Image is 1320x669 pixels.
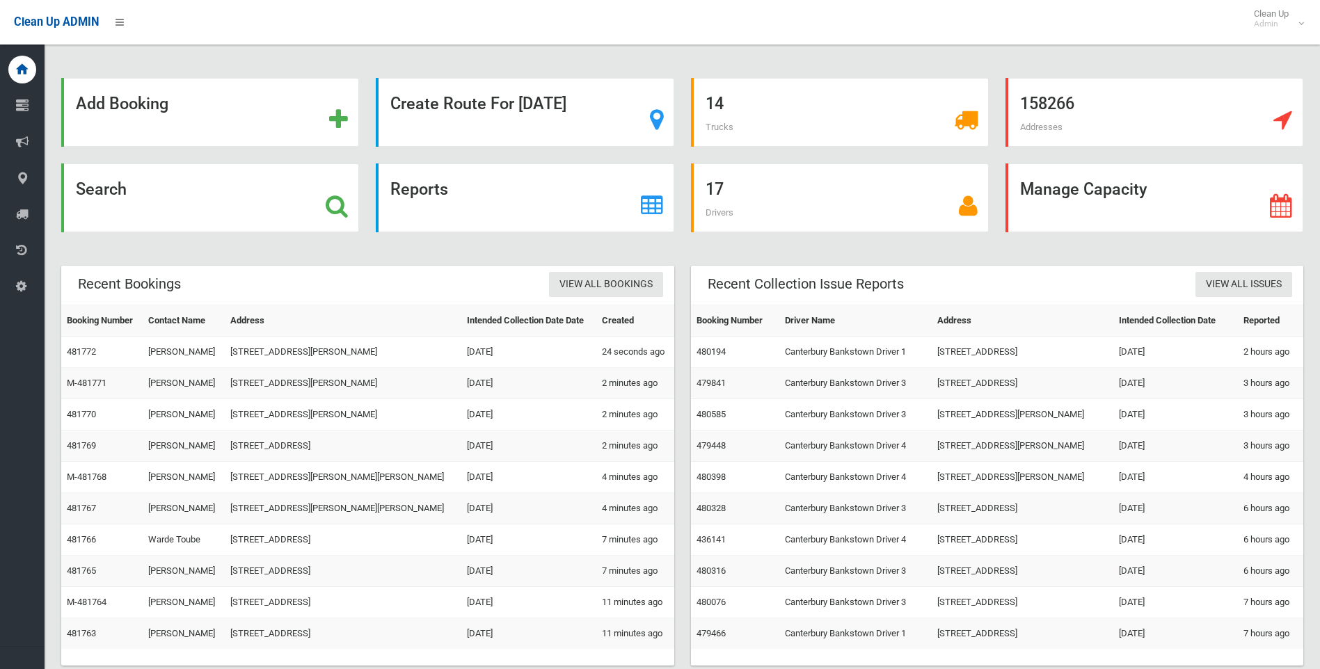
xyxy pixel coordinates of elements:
[932,305,1113,337] th: Address
[596,493,674,524] td: 4 minutes ago
[1113,462,1237,493] td: [DATE]
[1113,305,1237,337] th: Intended Collection Date
[1238,399,1303,430] td: 3 hours ago
[225,337,461,368] td: [STREET_ADDRESS][PERSON_NAME]
[225,462,461,493] td: [STREET_ADDRESS][PERSON_NAME][PERSON_NAME]
[461,399,596,430] td: [DATE]
[143,305,225,337] th: Contact Name
[1247,8,1303,29] span: Clean Up
[461,368,596,399] td: [DATE]
[596,556,674,587] td: 7 minutes ago
[779,337,932,368] td: Canterbury Bankstown Driver 1
[1238,430,1303,462] td: 3 hours ago
[1238,337,1303,368] td: 2 hours ago
[1238,587,1303,618] td: 7 hours ago
[779,493,932,524] td: Canterbury Bankstown Driver 3
[143,368,225,399] td: [PERSON_NAME]
[932,430,1113,462] td: [STREET_ADDRESS][PERSON_NAME]
[1005,163,1303,232] a: Manage Capacity
[1238,556,1303,587] td: 6 hours ago
[143,493,225,524] td: [PERSON_NAME]
[691,271,921,298] header: Recent Collection Issue Reports
[143,587,225,618] td: [PERSON_NAME]
[697,503,726,513] a: 480328
[691,78,989,147] a: 14 Trucks
[1254,19,1289,29] small: Admin
[461,618,596,650] td: [DATE]
[61,163,359,232] a: Search
[225,618,461,650] td: [STREET_ADDRESS]
[461,337,596,368] td: [DATE]
[596,399,674,430] td: 2 minutes ago
[143,337,225,368] td: [PERSON_NAME]
[1113,524,1237,556] td: [DATE]
[376,78,674,147] a: Create Route For [DATE]
[779,430,932,462] td: Canterbury Bankstown Driver 4
[67,378,106,388] a: M-481771
[932,368,1113,399] td: [STREET_ADDRESS]
[1113,556,1237,587] td: [DATE]
[67,409,96,419] a: 481770
[461,305,596,337] th: Intended Collection Date Date
[596,368,674,399] td: 2 minutes ago
[225,368,461,399] td: [STREET_ADDRESS][PERSON_NAME]
[67,597,106,607] a: M-481764
[1113,399,1237,430] td: [DATE]
[1238,305,1303,337] th: Reported
[932,556,1113,587] td: [STREET_ADDRESS]
[697,597,726,607] a: 480076
[596,618,674,650] td: 11 minutes ago
[225,305,461,337] th: Address
[390,179,448,199] strong: Reports
[461,462,596,493] td: [DATE]
[697,628,726,638] a: 479466
[67,346,96,357] a: 481772
[697,346,726,357] a: 480194
[1195,272,1292,298] a: View All Issues
[691,163,989,232] a: 17 Drivers
[779,618,932,650] td: Canterbury Bankstown Driver 1
[67,565,96,576] a: 481765
[596,337,674,368] td: 24 seconds ago
[596,524,674,556] td: 7 minutes ago
[225,556,461,587] td: [STREET_ADDRESS]
[779,587,932,618] td: Canterbury Bankstown Driver 3
[1005,78,1303,147] a: 158266 Addresses
[461,430,596,462] td: [DATE]
[1020,122,1063,132] span: Addresses
[779,556,932,587] td: Canterbury Bankstown Driver 3
[225,493,461,524] td: [STREET_ADDRESS][PERSON_NAME][PERSON_NAME]
[1113,337,1237,368] td: [DATE]
[61,271,198,298] header: Recent Bookings
[143,430,225,462] td: [PERSON_NAME]
[67,503,96,513] a: 481767
[461,493,596,524] td: [DATE]
[61,78,359,147] a: Add Booking
[61,305,143,337] th: Booking Number
[596,587,674,618] td: 11 minutes ago
[67,440,96,451] a: 481769
[1113,493,1237,524] td: [DATE]
[697,409,726,419] a: 480585
[932,587,1113,618] td: [STREET_ADDRESS]
[1238,618,1303,650] td: 7 hours ago
[1020,94,1074,113] strong: 158266
[1113,618,1237,650] td: [DATE]
[1238,524,1303,556] td: 6 hours ago
[461,524,596,556] td: [DATE]
[697,440,726,451] a: 479448
[1113,587,1237,618] td: [DATE]
[1238,493,1303,524] td: 6 hours ago
[1238,462,1303,493] td: 4 hours ago
[779,524,932,556] td: Canterbury Bankstown Driver 4
[390,94,566,113] strong: Create Route For [DATE]
[596,430,674,462] td: 2 minutes ago
[14,15,99,29] span: Clean Up ADMIN
[143,462,225,493] td: [PERSON_NAME]
[461,556,596,587] td: [DATE]
[932,493,1113,524] td: [STREET_ADDRESS]
[1238,368,1303,399] td: 3 hours ago
[932,462,1113,493] td: [STREET_ADDRESS][PERSON_NAME]
[76,179,127,199] strong: Search
[225,587,461,618] td: [STREET_ADDRESS]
